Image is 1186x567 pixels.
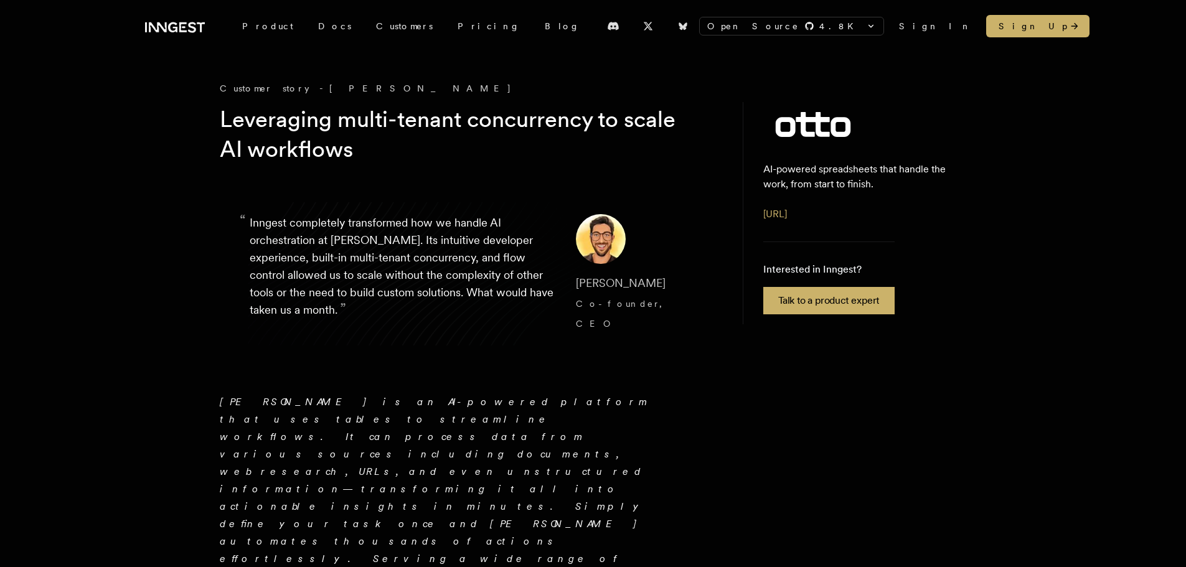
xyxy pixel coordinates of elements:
a: Customers [364,15,445,37]
p: Inngest completely transformed how we handle AI orchestration at [PERSON_NAME]. Its intuitive dev... [250,214,556,334]
a: Docs [306,15,364,37]
p: Interested in Inngest? [763,262,895,277]
p: AI-powered spreadsheets that handle the work, from start to finish. [763,162,947,192]
a: Talk to a product expert [763,287,895,314]
a: Pricing [445,15,532,37]
span: “ [240,217,246,224]
a: Blog [532,15,592,37]
div: Customer story - [PERSON_NAME] [220,82,718,95]
span: Open Source [707,20,799,32]
a: [URL] [763,208,787,220]
a: X [634,16,662,36]
span: ” [340,299,346,317]
a: Sign Up [986,15,1090,37]
a: Discord [600,16,627,36]
a: Bluesky [669,16,697,36]
div: Product [230,15,306,37]
h1: Leveraging multi-tenant concurrency to scale AI workflows [220,105,698,164]
img: Otto's logo [763,112,863,137]
span: [PERSON_NAME] [576,276,666,289]
span: Co-founder, CEO [576,299,674,329]
img: Image of Sully Omar [576,214,626,264]
span: 4.8 K [819,20,861,32]
a: Sign In [899,20,971,32]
